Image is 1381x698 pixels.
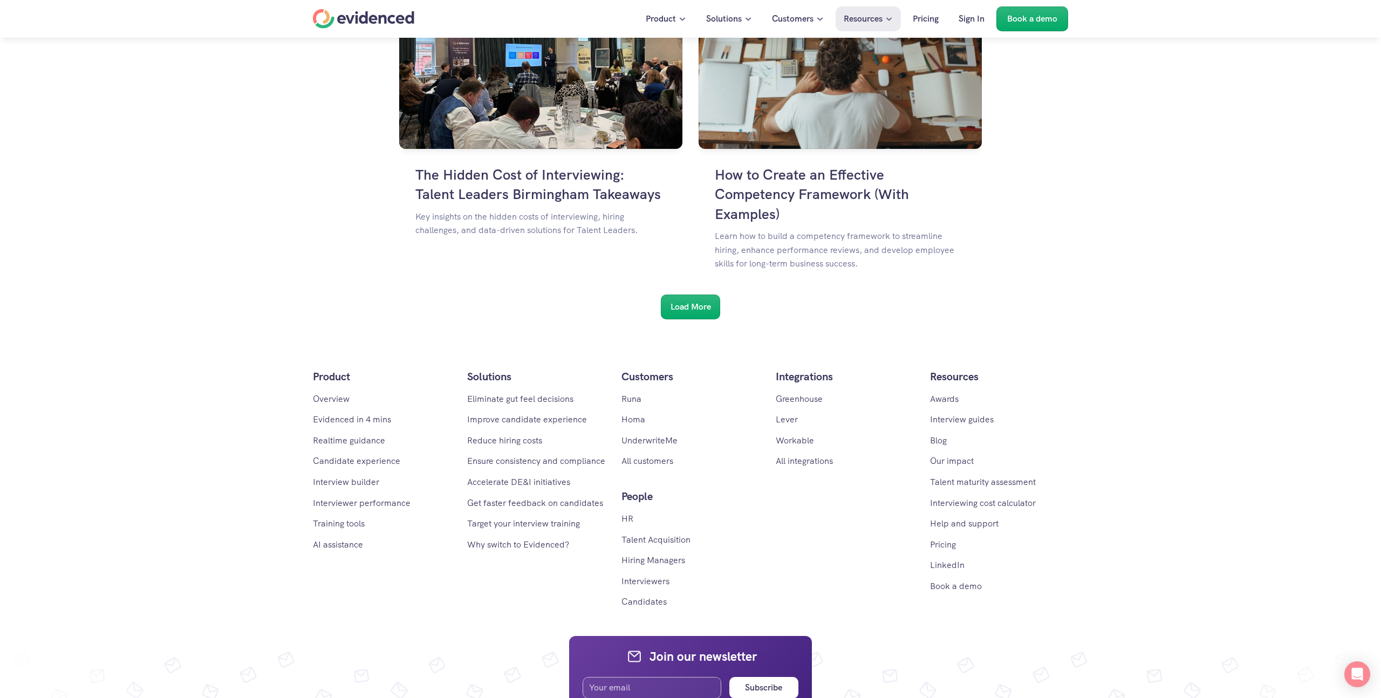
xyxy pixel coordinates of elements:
a: Workable [776,435,814,446]
a: AI assistance [313,539,363,550]
a: Talent Acquisition [621,534,690,545]
a: Training tools [313,518,365,529]
p: Pricing [913,12,939,26]
h5: Customers [621,368,760,385]
a: Get faster feedback on candidates [467,497,603,509]
p: Sign In [959,12,985,26]
a: Interviewer performance [313,497,411,509]
p: Customers [772,12,813,26]
a: Help and support [930,518,999,529]
a: Why switch to Evidenced? [467,539,569,550]
p: Solutions [467,368,605,385]
a: Eliminate gut feel decisions [467,393,573,405]
h4: Join our newsletter [650,648,757,665]
a: Book a demo [996,6,1068,31]
p: Integrations [776,368,914,385]
a: All customers [621,455,673,467]
a: Interviewers [621,576,669,587]
a: All integrations [776,455,833,467]
a: Candidates [621,596,667,607]
a: Sign In [951,6,993,31]
a: Awards [930,393,959,405]
a: Target your interview training [467,518,580,529]
a: Home [313,9,414,29]
div: Open Intercom Messenger [1344,661,1370,687]
a: Interviewing cost calculator [930,497,1036,509]
a: Realtime guidance [313,435,385,446]
h4: How to Create an Effective Competency Framework (With Examples) [715,165,966,224]
a: Candidate experience [313,455,400,467]
p: Learn how to build a competency framework to streamline hiring, enhance performance reviews, and ... [715,229,966,271]
a: Greenhouse [776,393,823,405]
p: Resources [930,368,1068,385]
a: Talent maturity assessment [930,476,1036,488]
a: Hiring Managers [621,555,685,566]
a: Evidenced in 4 mins [313,414,391,425]
a: Accelerate DE&I initiatives [467,476,570,488]
a: Lever [776,414,798,425]
a: LinkedIn [930,559,965,571]
p: Book a demo [1007,12,1057,26]
a: Homa [621,414,645,425]
a: Pricing [930,539,956,550]
p: Solutions [706,12,742,26]
a: Runa [621,393,641,405]
a: HR [621,513,633,524]
a: Book a demo [930,580,982,592]
h4: The Hidden Cost of Interviewing: Talent Leaders Birmingham Takeaways [415,165,666,204]
h6: Subscribe [745,681,782,695]
a: Ensure consistency and compliance [467,455,605,467]
p: Product [646,12,676,26]
a: UnderwriteMe [621,435,678,446]
a: Blog [930,435,947,446]
p: Product [313,368,451,385]
p: People [621,488,760,505]
h6: Load More [671,300,711,314]
a: Reduce hiring costs [467,435,542,446]
a: Improve candidate experience [467,414,587,425]
p: Key insights on the hidden costs of interviewing, hiring challenges, and data-driven solutions fo... [415,209,666,237]
a: Our impact [930,455,974,467]
a: Interview guides [930,414,994,425]
a: Interview builder [313,476,379,488]
a: Overview [313,393,350,405]
a: Pricing [905,6,947,31]
p: Resources [844,12,883,26]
